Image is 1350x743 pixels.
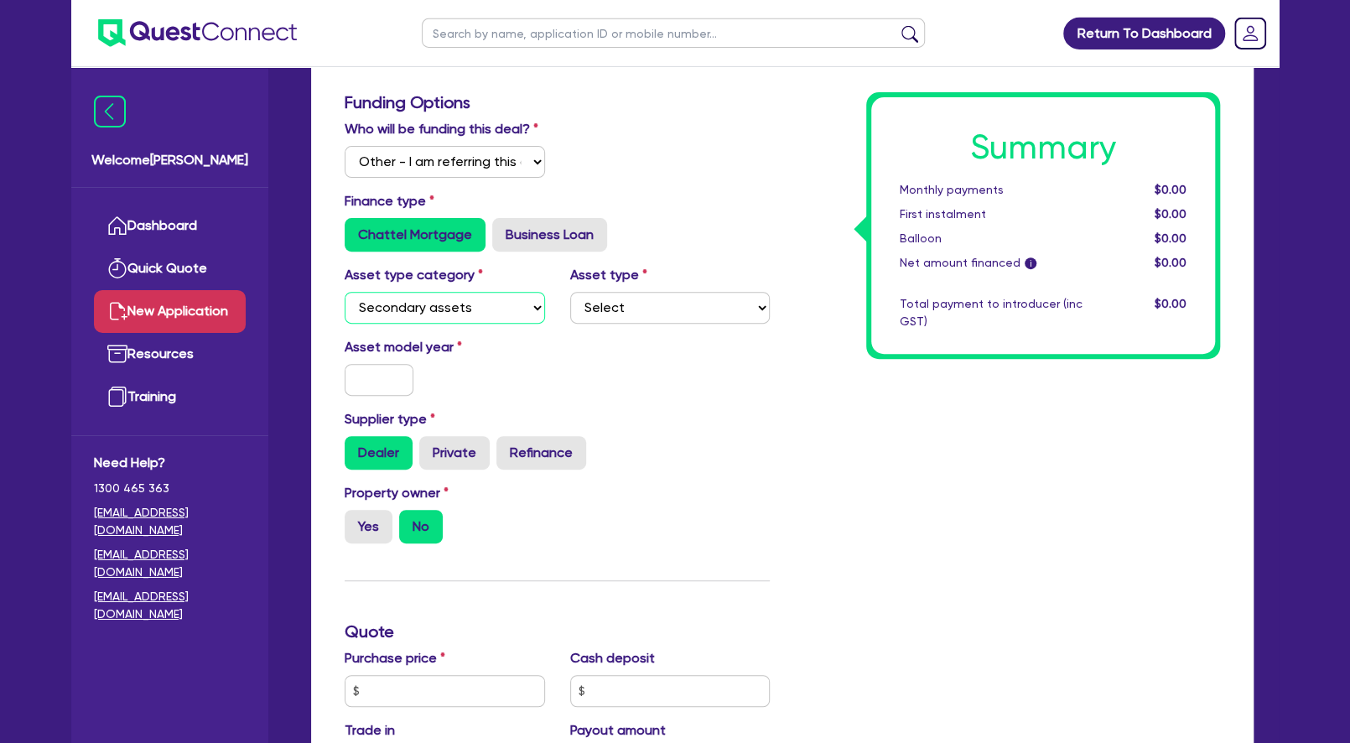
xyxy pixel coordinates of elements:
div: Total payment to introducer (inc GST) [887,295,1095,330]
span: $0.00 [1155,183,1186,196]
label: Asset model year [332,337,558,357]
span: $0.00 [1155,256,1186,269]
label: Asset type [570,265,647,285]
label: Private [419,436,490,470]
h3: Funding Options [345,92,770,112]
span: Need Help? [94,453,246,473]
span: i [1025,257,1036,269]
img: quick-quote [107,258,127,278]
a: New Application [94,290,246,333]
span: 1300 465 363 [94,480,246,497]
span: $0.00 [1155,231,1186,245]
a: Return To Dashboard [1063,18,1225,49]
label: Payout amount [570,720,666,740]
label: Supplier type [345,409,435,429]
a: Dashboard [94,205,246,247]
div: Net amount financed [887,254,1095,272]
label: Trade in [345,720,395,740]
div: First instalment [887,205,1095,223]
img: new-application [107,301,127,321]
span: $0.00 [1155,297,1186,310]
label: Cash deposit [570,648,655,668]
label: Finance type [345,191,434,211]
label: No [399,510,443,543]
label: Yes [345,510,392,543]
label: Asset type category [345,265,483,285]
a: [EMAIL_ADDRESS][DOMAIN_NAME] [94,588,246,623]
div: Balloon [887,230,1095,247]
img: icon-menu-close [94,96,126,127]
label: Purchase price [345,648,445,668]
img: training [107,387,127,407]
label: Property owner [345,483,449,503]
a: Quick Quote [94,247,246,290]
a: [EMAIL_ADDRESS][DOMAIN_NAME] [94,546,246,581]
h3: Quote [345,621,770,642]
label: Chattel Mortgage [345,218,485,252]
span: $0.00 [1155,207,1186,221]
label: Refinance [496,436,586,470]
div: Monthly payments [887,181,1095,199]
a: Dropdown toggle [1228,12,1272,55]
img: resources [107,344,127,364]
label: Dealer [345,436,413,470]
h1: Summary [900,127,1186,168]
a: Resources [94,333,246,376]
input: Search by name, application ID or mobile number... [422,18,925,48]
a: [EMAIL_ADDRESS][DOMAIN_NAME] [94,504,246,539]
span: Welcome [PERSON_NAME] [91,150,248,170]
label: Business Loan [492,218,607,252]
a: Training [94,376,246,418]
label: Who will be funding this deal? [345,119,538,139]
img: quest-connect-logo-blue [98,19,297,47]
